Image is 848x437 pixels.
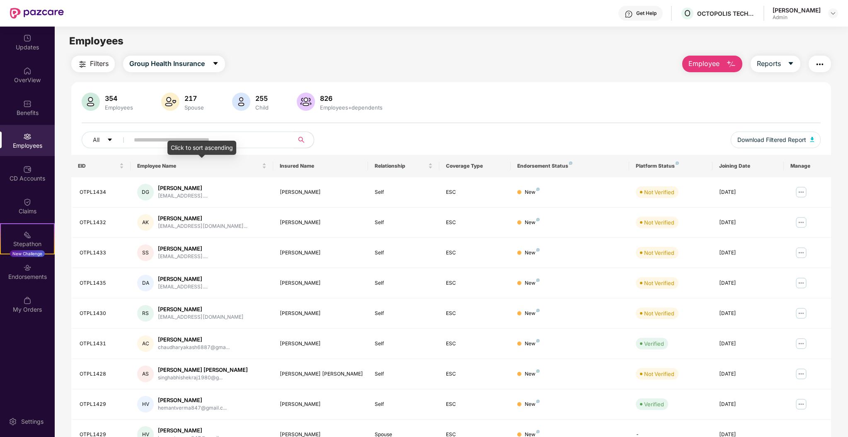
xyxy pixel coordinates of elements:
th: Manage [784,155,831,177]
img: manageButton [795,307,808,320]
span: Reports [757,59,781,69]
div: Platform Status [636,163,706,169]
div: chaudharyakash6887@gma... [158,344,230,352]
div: OTPL1429 [80,400,124,408]
span: Download Filtered Report [737,135,806,144]
th: Insured Name [273,155,368,177]
div: [PERSON_NAME] [158,305,244,313]
img: svg+xml;base64,PHN2ZyB4bWxucz0iaHR0cDovL3d3dy53My5vcmcvMjAwMC9zdmciIHhtbG5zOnhsaW5rPSJodHRwOi8vd3... [810,137,814,142]
img: svg+xml;base64,PHN2ZyB4bWxucz0iaHR0cDovL3d3dy53My5vcmcvMjAwMC9zdmciIHdpZHRoPSI4IiBoZWlnaHQ9IjgiIH... [536,248,540,251]
div: Employees [103,104,135,111]
div: Self [375,340,433,348]
div: [DATE] [719,400,777,408]
div: OTPL1433 [80,249,124,257]
div: [PERSON_NAME] [773,6,821,14]
div: Get Help [636,10,657,17]
img: svg+xml;base64,PHN2ZyB4bWxucz0iaHR0cDovL3d3dy53My5vcmcvMjAwMC9zdmciIHhtbG5zOnhsaW5rPSJodHRwOi8vd3... [726,59,736,69]
div: Self [375,279,433,287]
img: svg+xml;base64,PHN2ZyB4bWxucz0iaHR0cDovL3d3dy53My5vcmcvMjAwMC9zdmciIHhtbG5zOnhsaW5rPSJodHRwOi8vd3... [232,93,250,111]
div: New [525,310,540,317]
div: Stepathon [1,240,54,248]
div: OCTOPOLIS TECHNOLOGIES PRIVATE LIMITED [697,10,755,17]
div: [PERSON_NAME] [280,310,361,317]
div: Not Verified [644,218,674,227]
img: svg+xml;base64,PHN2ZyB4bWxucz0iaHR0cDovL3d3dy53My5vcmcvMjAwMC9zdmciIHdpZHRoPSI4IiBoZWlnaHQ9IjgiIH... [536,369,540,373]
span: Employee Name [137,163,260,169]
div: [PERSON_NAME] [PERSON_NAME] [158,366,248,374]
div: Endorsement Status [517,163,623,169]
div: ESC [446,310,504,317]
div: 255 [254,94,270,103]
img: svg+xml;base64,PHN2ZyBpZD0iRHJvcGRvd24tMzJ4MzIiIHhtbG5zPSJodHRwOi8vd3d3LnczLm9yZy8yMDAwL3N2ZyIgd2... [830,10,836,17]
div: [EMAIL_ADDRESS].... [158,283,208,291]
button: Download Filtered Report [731,132,821,148]
img: svg+xml;base64,PHN2ZyB4bWxucz0iaHR0cDovL3d3dy53My5vcmcvMjAwMC9zdmciIHdpZHRoPSI4IiBoZWlnaHQ9IjgiIH... [536,339,540,342]
div: Not Verified [644,309,674,317]
div: [PERSON_NAME] [158,215,247,222]
span: Employee [688,59,720,69]
div: [DATE] [719,219,777,227]
span: Employees [69,35,124,47]
img: manageButton [795,186,808,199]
div: [DATE] [719,188,777,196]
div: [PERSON_NAME] [PERSON_NAME] [280,370,361,378]
img: svg+xml;base64,PHN2ZyBpZD0iQ0RfQWNjb3VudHMiIGRhdGEtbmFtZT0iQ0QgQWNjb3VudHMiIHhtbG5zPSJodHRwOi8vd3... [23,165,31,173]
div: [DATE] [719,310,777,317]
div: [PERSON_NAME] [280,400,361,408]
div: HV [137,396,154,413]
div: New [525,370,540,378]
div: AS [137,366,154,382]
div: New Challenge [10,250,45,257]
span: All [93,135,99,144]
img: svg+xml;base64,PHN2ZyB4bWxucz0iaHR0cDovL3d3dy53My5vcmcvMjAwMC9zdmciIHdpZHRoPSIyMSIgaGVpZ2h0PSIyMC... [23,231,31,239]
div: Admin [773,14,821,21]
th: EID [71,155,131,177]
span: Group Health Insurance [129,59,205,69]
img: svg+xml;base64,PHN2ZyB4bWxucz0iaHR0cDovL3d3dy53My5vcmcvMjAwMC9zdmciIHdpZHRoPSI4IiBoZWlnaHQ9IjgiIH... [536,400,540,403]
img: svg+xml;base64,PHN2ZyBpZD0iSG9tZSIgeG1sbnM9Imh0dHA6Ly93d3cudzMub3JnLzIwMDAvc3ZnIiB3aWR0aD0iMjAiIG... [23,67,31,75]
div: [DATE] [719,249,777,257]
div: [PERSON_NAME] [158,396,227,404]
img: svg+xml;base64,PHN2ZyB4bWxucz0iaHR0cDovL3d3dy53My5vcmcvMjAwMC9zdmciIHhtbG5zOnhsaW5rPSJodHRwOi8vd3... [82,93,100,111]
span: caret-down [212,60,219,68]
div: Verified [644,400,664,408]
th: Joining Date [712,155,784,177]
div: New [525,249,540,257]
button: search [293,132,314,148]
div: 217 [183,94,206,103]
div: singhabhishekraj1980@g... [158,374,248,382]
div: [PERSON_NAME] [158,184,208,192]
div: OTPL1435 [80,279,124,287]
img: manageButton [795,398,808,411]
div: Not Verified [644,370,674,378]
button: Allcaret-down [82,132,132,148]
div: Employees+dependents [318,104,384,111]
div: Self [375,188,433,196]
div: DA [137,275,154,291]
span: Filters [90,59,109,69]
div: New [525,400,540,408]
div: [EMAIL_ADDRESS].... [158,253,208,261]
img: svg+xml;base64,PHN2ZyBpZD0iQmVuZWZpdHMiIHhtbG5zPSJodHRwOi8vd3d3LnczLm9yZy8yMDAwL3N2ZyIgd2lkdGg9Ij... [23,100,31,108]
th: Relationship [368,155,439,177]
div: OTPL1430 [80,310,124,317]
button: Employee [682,56,742,72]
div: RS [137,305,154,322]
div: Self [375,219,433,227]
img: svg+xml;base64,PHN2ZyBpZD0iU2V0dGluZy0yMHgyMCIgeG1sbnM9Imh0dHA6Ly93d3cudzMub3JnLzIwMDAvc3ZnIiB3aW... [9,417,17,426]
div: [EMAIL_ADDRESS][DOMAIN_NAME] [158,313,244,321]
div: 826 [318,94,384,103]
img: manageButton [795,337,808,350]
span: EID [78,163,118,169]
img: svg+xml;base64,PHN2ZyBpZD0iTXlfT3JkZXJzIiBkYXRhLW5hbWU9Ik15IE9yZGVycyIgeG1sbnM9Imh0dHA6Ly93d3cudz... [23,296,31,305]
div: ESC [446,370,504,378]
img: svg+xml;base64,PHN2ZyBpZD0iSGVscC0zMngzMiIgeG1sbnM9Imh0dHA6Ly93d3cudzMub3JnLzIwMDAvc3ZnIiB3aWR0aD... [625,10,633,18]
div: 354 [103,94,135,103]
img: svg+xml;base64,PHN2ZyBpZD0iRW5kb3JzZW1lbnRzIiB4bWxucz0iaHR0cDovL3d3dy53My5vcmcvMjAwMC9zdmciIHdpZH... [23,264,31,272]
div: OTPL1432 [80,219,124,227]
img: manageButton [795,276,808,290]
div: ESC [446,188,504,196]
div: New [525,219,540,227]
button: Reportscaret-down [751,56,800,72]
div: Self [375,249,433,257]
